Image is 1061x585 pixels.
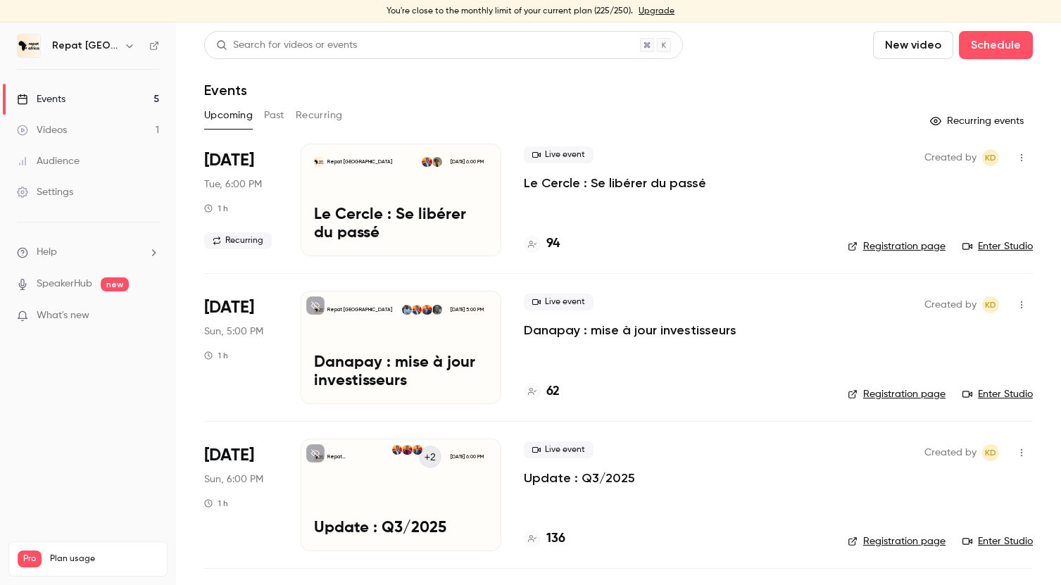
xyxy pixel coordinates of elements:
[52,39,118,53] h6: Repat [GEOGRAPHIC_DATA]
[204,291,278,403] div: Sep 28 Sun, 7:00 PM (Europe/Paris)
[524,529,565,548] a: 136
[142,310,159,322] iframe: Noticeable Trigger
[204,350,228,361] div: 1 h
[204,439,278,551] div: Sep 28 Sun, 8:00 PM (Europe/Brussels)
[432,157,442,167] img: Oumou Diarisso
[314,354,488,391] p: Danapay : mise à jour investisseurs
[402,445,412,455] img: Fatoumata Dia
[17,123,67,137] div: Videos
[18,551,42,567] span: Pro
[546,234,560,253] h4: 94
[17,92,65,106] div: Events
[985,444,996,461] span: KD
[848,534,946,548] a: Registration page
[412,305,422,315] img: Kara Diaby
[848,387,946,401] a: Registration page
[418,444,443,470] div: +2
[392,445,402,455] img: Kara Diaby
[524,175,706,191] a: Le Cercle : Se libérer du passé
[639,6,674,17] a: Upgrade
[301,144,501,256] a: Le Cercle : Se libérer du passéRepat [GEOGRAPHIC_DATA]Oumou DiarissoKara Diaby[DATE] 6:00 PMLe Ce...
[314,206,488,243] p: Le Cercle : Se libérer du passé
[204,82,247,99] h1: Events
[301,439,501,551] a: Update : Q3/2025Repat [GEOGRAPHIC_DATA]+2Mounir TelkassFatoumata DiaKara Diaby[DATE] 6:00 PMUpdat...
[962,534,1033,548] a: Enter Studio
[37,277,92,291] a: SpeakerHub
[524,234,560,253] a: 94
[17,245,159,260] li: help-dropdown-opener
[413,445,422,455] img: Mounir Telkass
[204,472,263,486] span: Sun, 6:00 PM
[446,452,487,462] span: [DATE] 6:00 PM
[18,34,40,57] img: Repat Africa
[314,157,324,167] img: Le Cercle : Se libérer du passé
[204,144,278,256] div: Sep 23 Tue, 8:00 PM (Europe/Paris)
[264,104,284,127] button: Past
[962,239,1033,253] a: Enter Studio
[959,31,1033,59] button: Schedule
[37,245,57,260] span: Help
[524,470,635,486] a: Update : Q3/2025
[982,444,999,461] span: Kara Diaby
[204,296,254,319] span: [DATE]
[327,453,391,460] p: Repat [GEOGRAPHIC_DATA]
[204,325,263,339] span: Sun, 5:00 PM
[17,185,73,199] div: Settings
[204,444,254,467] span: [DATE]
[848,239,946,253] a: Registration page
[924,149,977,166] span: Created by
[985,149,996,166] span: KD
[985,296,996,313] span: KD
[432,305,442,315] img: Moussa Dembele
[422,305,432,315] img: Mounir Telkass
[204,177,262,191] span: Tue, 6:00 PM
[17,154,80,168] div: Audience
[924,444,977,461] span: Created by
[314,520,488,538] p: Update : Q3/2025
[327,306,392,313] p: Repat [GEOGRAPHIC_DATA]
[524,441,594,458] span: Live event
[204,498,228,509] div: 1 h
[204,149,254,172] span: [DATE]
[873,31,953,59] button: New video
[924,296,977,313] span: Created by
[446,157,487,167] span: [DATE] 6:00 PM
[982,296,999,313] span: Kara Diaby
[546,382,560,401] h4: 62
[924,110,1033,132] button: Recurring events
[50,553,158,565] span: Plan usage
[37,308,89,323] span: What's new
[524,322,736,339] a: Danapay : mise à jour investisseurs
[327,158,392,165] p: Repat [GEOGRAPHIC_DATA]
[962,387,1033,401] a: Enter Studio
[524,146,594,163] span: Live event
[546,529,565,548] h4: 136
[204,232,272,249] span: Recurring
[402,305,412,315] img: Demba Dembele
[204,203,228,214] div: 1 h
[524,382,560,401] a: 62
[446,305,487,315] span: [DATE] 5:00 PM
[301,291,501,403] a: Danapay : mise à jour investisseursRepat [GEOGRAPHIC_DATA]Moussa DembeleMounir TelkassKara DiabyD...
[101,277,129,291] span: new
[216,38,357,53] div: Search for videos or events
[204,104,253,127] button: Upcoming
[422,157,432,167] img: Kara Diaby
[524,294,594,310] span: Live event
[296,104,343,127] button: Recurring
[982,149,999,166] span: Kara Diaby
